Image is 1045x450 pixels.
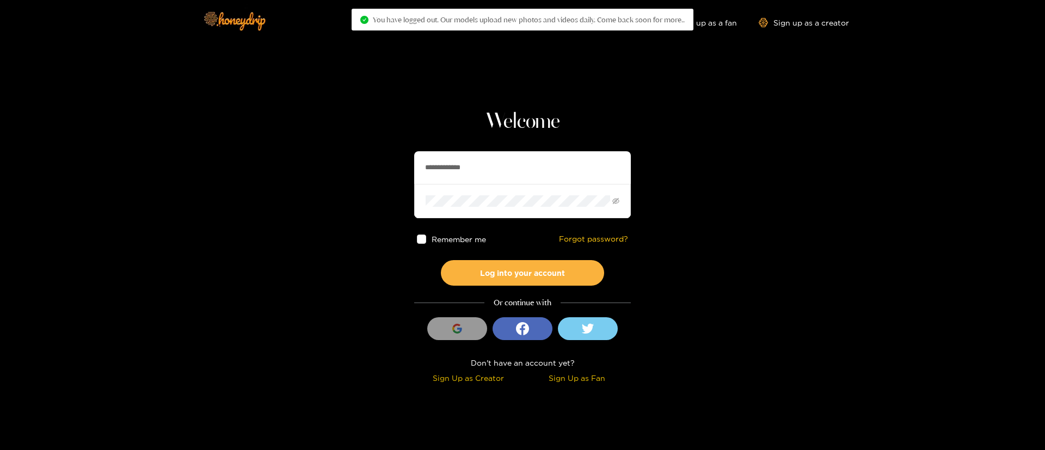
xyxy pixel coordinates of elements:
div: Sign Up as Creator [417,372,520,384]
span: You have logged out. Our models upload new photos and videos daily. Come back soon for more.. [373,15,685,24]
a: Sign up as a fan [662,18,737,27]
span: Remember me [432,235,486,243]
div: Or continue with [414,297,631,309]
a: Sign up as a creator [759,18,849,27]
span: eye-invisible [612,198,619,205]
div: Sign Up as Fan [525,372,628,384]
h1: Welcome [414,109,631,135]
a: Forgot password? [559,235,628,244]
button: Log into your account [441,260,604,286]
div: Don't have an account yet? [414,356,631,369]
span: check-circle [360,16,368,24]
